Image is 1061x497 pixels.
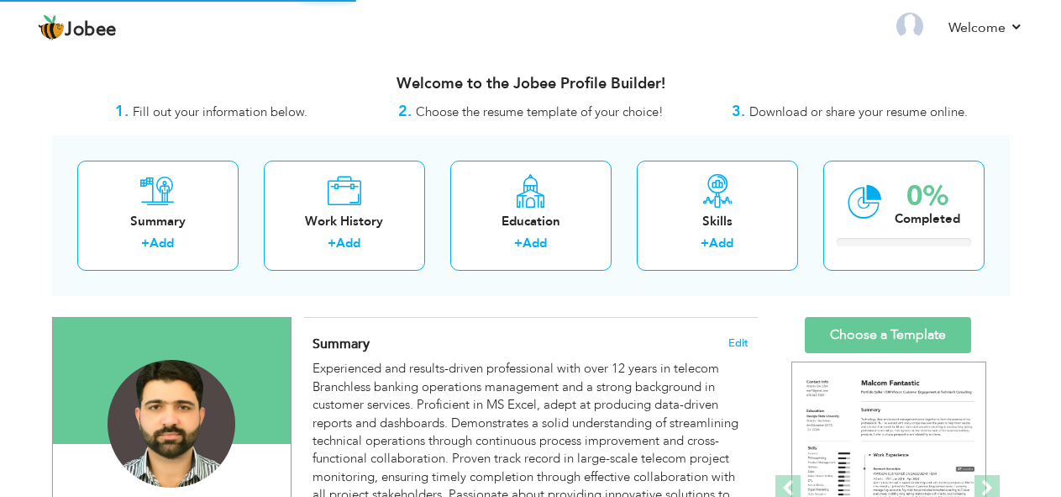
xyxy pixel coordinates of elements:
div: 0% [895,182,960,210]
span: Jobee [65,21,117,40]
label: + [514,235,523,252]
span: Summary [313,335,370,353]
strong: 2. [398,101,412,122]
div: Work History [277,213,412,230]
span: Edit [728,337,748,349]
a: Welcome [948,18,1023,38]
strong: 1. [115,101,129,122]
span: Download or share your resume online. [749,103,968,120]
strong: 3. [732,101,745,122]
span: Fill out your information below. [133,103,307,120]
h4: Adding a summary is a quick and easy way to highlight your experience and interests. [313,336,748,352]
div: Education [464,213,598,230]
a: Add [709,235,733,251]
h3: Welcome to the Jobee Profile Builder! [52,76,1010,93]
label: + [701,235,709,252]
a: Choose a Template [805,317,971,353]
a: Jobee [38,14,117,41]
span: Choose the resume template of your choice! [416,103,664,120]
a: Add [523,235,547,251]
div: Completed [895,210,960,228]
label: + [328,235,336,252]
label: + [141,235,150,252]
img: Zeeshan Anwar Shah [108,360,235,488]
img: Profile Img [896,13,923,40]
a: Add [150,235,174,251]
div: Summary [91,213,225,230]
img: jobee.io [38,14,65,41]
div: Skills [650,213,785,230]
a: Add [336,235,360,251]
